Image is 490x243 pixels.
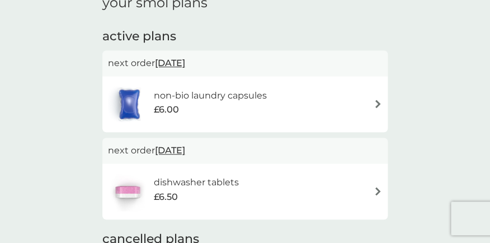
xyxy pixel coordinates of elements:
[108,56,382,71] p: next order
[154,190,178,204] span: £6.50
[102,28,388,45] h2: active plans
[108,143,382,158] p: next order
[108,172,147,211] img: dishwasher tablets
[154,102,179,117] span: £6.00
[374,187,382,195] img: arrow right
[155,139,185,161] span: [DATE]
[374,100,382,108] img: arrow right
[155,52,185,74] span: [DATE]
[154,88,267,103] h6: non-bio laundry capsules
[108,85,150,124] img: non-bio laundry capsules
[154,175,239,190] h6: dishwasher tablets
